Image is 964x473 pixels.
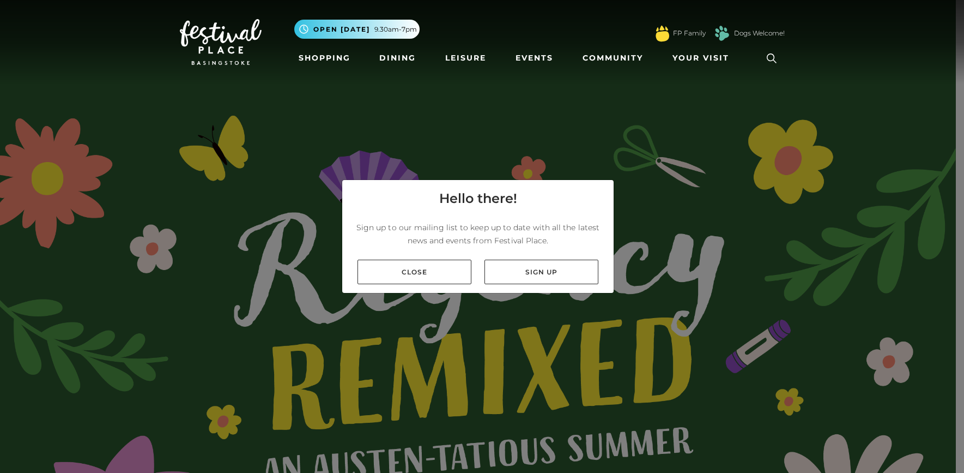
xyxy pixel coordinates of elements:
a: Community [578,48,647,68]
img: Festival Place Logo [180,19,262,65]
a: Dining [375,48,420,68]
a: FP Family [673,28,706,38]
a: Events [511,48,557,68]
a: Dogs Welcome! [734,28,785,38]
a: Close [357,260,471,284]
span: 9.30am-7pm [374,25,417,34]
button: Open [DATE] 9.30am-7pm [294,20,420,39]
a: Leisure [441,48,490,68]
span: Your Visit [672,52,729,64]
a: Sign up [484,260,598,284]
span: Open [DATE] [313,25,370,34]
p: Sign up to our mailing list to keep up to date with all the latest news and events from Festival ... [351,221,605,247]
a: Your Visit [668,48,739,68]
h4: Hello there! [439,189,517,208]
a: Shopping [294,48,355,68]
